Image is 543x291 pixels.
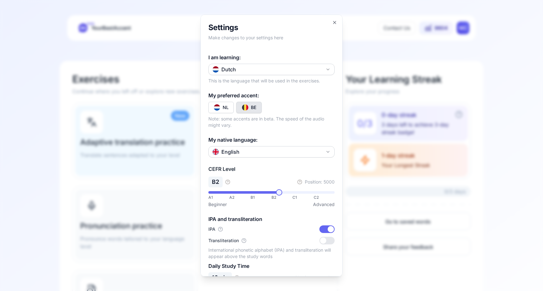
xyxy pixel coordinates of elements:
div: C1 [292,195,313,200]
label: My native language: [208,136,258,144]
span: 10 minutes per day [295,275,335,281]
img: nl [213,66,219,73]
span: Position: 5000 [305,179,335,185]
div: A1 [208,195,229,200]
h2: Settings [208,23,335,33]
img: be [242,104,248,111]
span: Transliteration [208,237,239,244]
button: Toggle nl-NL [208,102,234,113]
label: I am learning: [208,54,241,61]
p: Make changes to your settings here [208,35,335,41]
img: en [213,149,219,155]
p: International phonetic alphabet (IPA) and transliteration will appear above the study words [208,247,335,260]
div: English [213,148,239,156]
span: Beginner [208,201,227,208]
div: B2 [208,177,223,187]
p: Note: some accents are in beta. The speed of the audio might vary. [208,116,335,128]
button: Toggle nl-BE [236,102,262,113]
label: IPA and transliteration [208,216,262,222]
img: nl [214,104,220,111]
div: A2 [229,195,250,200]
div: 10 min [208,272,232,283]
span: IPA [208,226,215,232]
label: My preferred accent: [208,92,259,99]
label: Daily Study Time [208,263,249,269]
span: Advanced [313,201,335,208]
p: This is the language that will be used in the exercises. [208,78,320,84]
h3: CEFR Level [208,165,335,173]
div: BE [251,104,256,111]
div: NL [223,104,229,111]
div: Dutch [213,66,236,73]
div: B1 [251,195,271,200]
div: C2 [314,195,335,200]
div: B2 [271,195,292,200]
